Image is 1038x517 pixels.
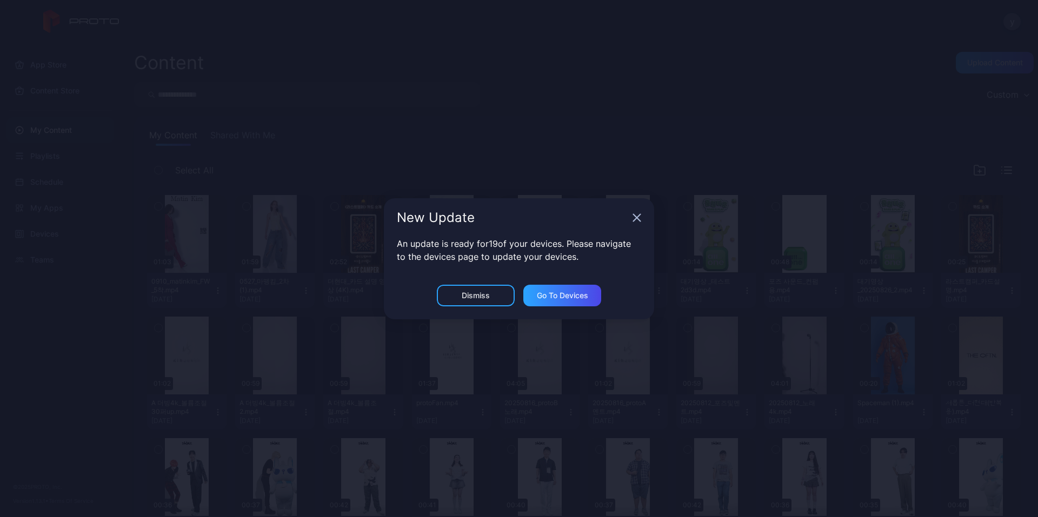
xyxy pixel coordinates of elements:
div: Go to devices [537,291,588,300]
div: New Update [397,211,628,224]
p: An update is ready for 19 of your devices. Please navigate to the devices page to update your dev... [397,237,641,263]
button: Dismiss [437,285,515,306]
div: Dismiss [462,291,490,300]
button: Go to devices [523,285,601,306]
